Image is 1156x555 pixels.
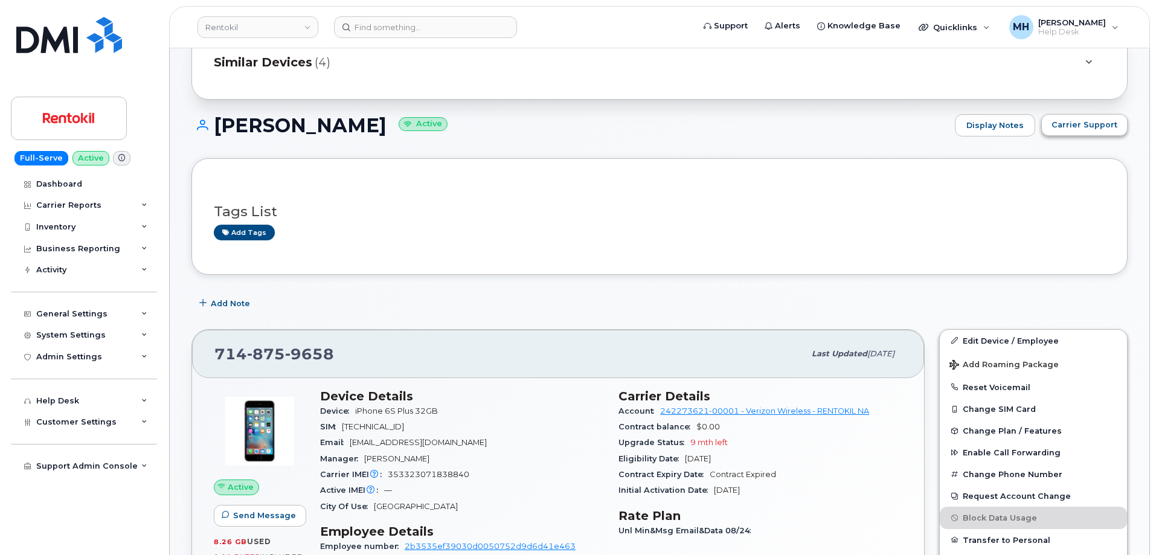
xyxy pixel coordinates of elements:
[320,470,388,479] span: Carrier IMEI
[388,470,469,479] span: 353323071838840
[618,470,710,479] span: Contract Expiry Date
[191,293,260,315] button: Add Note
[1038,27,1106,37] span: Help Desk
[223,395,296,467] img: image20231002-3703462-1u9ozz0.jpeg
[710,470,776,479] span: Contract Expired
[660,406,869,415] a: 242273621-00001 - Verizon Wireless - RENTOKIL NA
[685,454,711,463] span: [DATE]
[963,448,1061,457] span: Enable Call Forwarding
[940,529,1127,551] button: Transfer to Personal
[364,454,429,463] span: [PERSON_NAME]
[812,349,867,358] span: Last updated
[342,422,404,431] span: [TECHNICAL_ID]
[940,330,1127,351] a: Edit Device / Employee
[1001,15,1127,39] div: Melissa Hoye
[320,422,342,431] span: SIM
[940,376,1127,398] button: Reset Voicemail
[405,542,576,551] a: 2b3535ef39030d0050752d9d6d41e463
[933,22,977,32] span: Quicklinks
[214,537,247,546] span: 8.26 GB
[320,524,604,539] h3: Employee Details
[618,406,660,415] span: Account
[233,510,296,521] span: Send Message
[1041,114,1128,136] button: Carrier Support
[191,115,949,136] h1: [PERSON_NAME]
[247,537,271,546] span: used
[827,20,901,32] span: Knowledge Base
[214,204,1105,219] h3: Tags List
[350,438,487,447] span: [EMAIL_ADDRESS][DOMAIN_NAME]
[756,14,809,38] a: Alerts
[618,422,696,431] span: Contract balance
[618,526,757,535] span: Unl Min&Msg Email&Data 08/24
[334,16,517,38] input: Find something...
[955,114,1035,137] a: Display Notes
[940,441,1127,463] button: Enable Call Forwarding
[940,485,1127,507] button: Request Account Change
[214,345,334,363] span: 714
[247,345,285,363] span: 875
[690,438,728,447] span: 9 mth left
[775,20,800,32] span: Alerts
[618,438,690,447] span: Upgrade Status
[384,486,392,495] span: —
[809,14,909,38] a: Knowledge Base
[211,298,250,309] span: Add Note
[214,225,275,240] a: Add tags
[963,426,1062,435] span: Change Plan / Features
[214,505,306,527] button: Send Message
[940,398,1127,420] button: Change SIM Card
[214,54,312,71] span: Similar Devices
[320,389,604,403] h3: Device Details
[320,486,384,495] span: Active IMEI
[285,345,334,363] span: 9658
[618,389,902,403] h3: Carrier Details
[949,360,1059,371] span: Add Roaming Package
[374,502,458,511] span: [GEOGRAPHIC_DATA]
[1103,502,1147,546] iframe: Messenger Launcher
[867,349,894,358] span: [DATE]
[1038,18,1106,27] span: [PERSON_NAME]
[940,463,1127,485] button: Change Phone Number
[910,15,998,39] div: Quicklinks
[618,454,685,463] span: Eligibility Date
[355,406,438,415] span: iPhone 6S Plus 32GB
[940,420,1127,441] button: Change Plan / Features
[320,454,364,463] span: Manager
[695,14,756,38] a: Support
[320,502,374,511] span: City Of Use
[315,54,330,71] span: (4)
[399,117,448,131] small: Active
[618,486,714,495] span: Initial Activation Date
[197,16,318,38] a: Rentokil
[320,542,405,551] span: Employee number
[940,507,1127,528] button: Block Data Usage
[320,438,350,447] span: Email
[320,406,355,415] span: Device
[714,486,740,495] span: [DATE]
[940,351,1127,376] button: Add Roaming Package
[696,422,720,431] span: $0.00
[1013,20,1029,34] span: MH
[1052,119,1117,130] span: Carrier Support
[228,481,254,493] span: Active
[618,508,902,523] h3: Rate Plan
[714,20,748,32] span: Support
